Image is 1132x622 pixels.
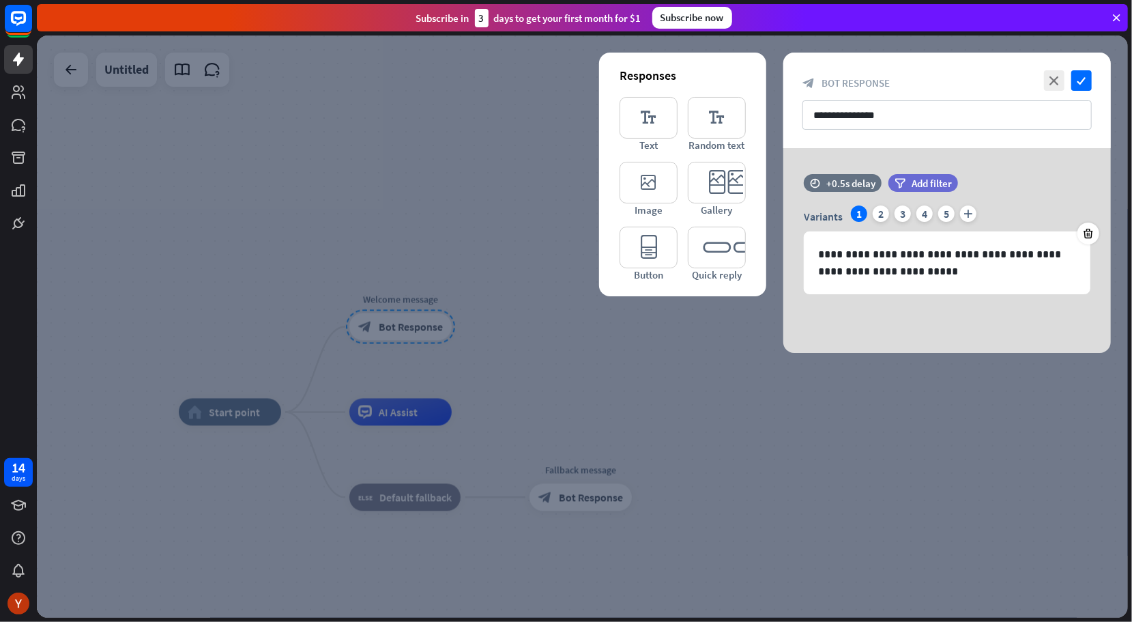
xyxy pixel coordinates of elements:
[938,206,955,222] div: 5
[4,458,33,487] a: 14 days
[12,474,25,483] div: days
[416,9,641,27] div: Subscribe in days to get your first month for $1
[873,206,889,222] div: 2
[826,177,875,190] div: +0.5s delay
[810,178,820,188] i: time
[822,76,890,89] span: Bot Response
[475,9,489,27] div: 3
[960,206,976,222] i: plus
[802,77,815,89] i: block_bot_response
[895,206,911,222] div: 3
[1071,70,1092,91] i: check
[895,178,905,188] i: filter
[851,206,867,222] div: 1
[12,462,25,474] div: 14
[916,206,933,222] div: 4
[912,177,952,190] span: Add filter
[11,5,52,46] button: Open LiveChat chat widget
[804,210,843,223] span: Variants
[1044,70,1064,91] i: close
[652,7,732,29] div: Subscribe now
